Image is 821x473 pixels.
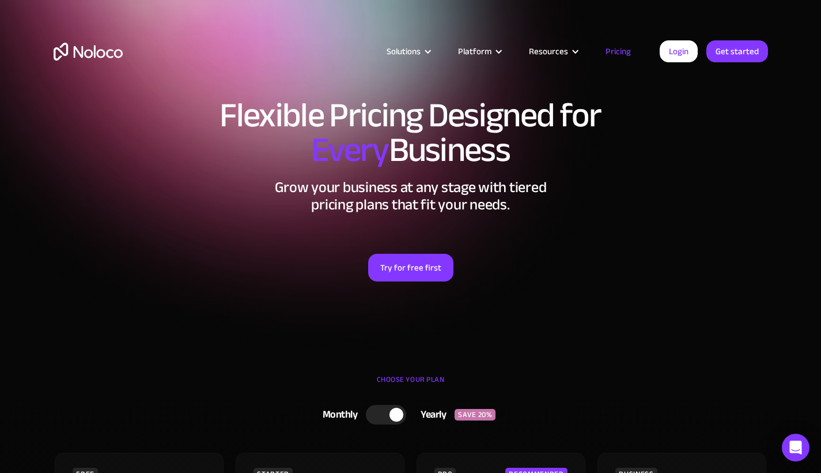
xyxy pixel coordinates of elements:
div: Platform [444,44,514,59]
a: Pricing [591,44,645,59]
h2: Grow your business at any stage with tiered pricing plans that fit your needs. [54,179,768,213]
div: Platform [458,44,491,59]
div: Resources [514,44,591,59]
span: Every [311,118,389,182]
div: Open Intercom Messenger [782,434,809,461]
div: SAVE 20% [455,409,495,421]
a: Try for free first [368,254,453,281]
div: Yearly [406,406,455,423]
a: Get started [706,40,768,62]
div: Solutions [372,44,444,59]
div: Resources [529,44,568,59]
div: Monthly [308,406,366,423]
div: CHOOSE YOUR PLAN [54,371,768,400]
a: Login [660,40,698,62]
h1: Flexible Pricing Designed for Business [54,98,768,167]
a: home [54,43,123,61]
div: Solutions [387,44,421,59]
